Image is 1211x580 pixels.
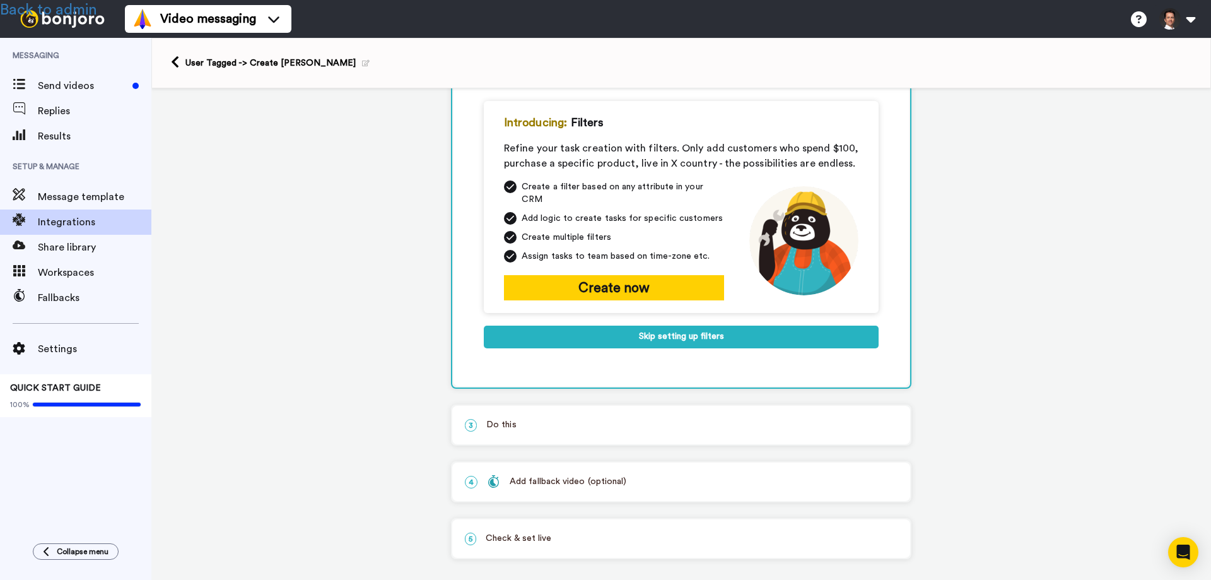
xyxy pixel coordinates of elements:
span: Fallbacks [38,290,151,305]
span: Assign tasks to team based on time-zone etc. [522,250,710,263]
p: Do this [465,418,898,432]
span: 3 [465,419,477,432]
span: Settings [38,341,151,357]
span: Results [38,129,151,144]
img: mechanic-joro.png [749,186,858,295]
span: 4 [465,476,477,488]
div: Open Intercom Messenger [1168,537,1198,567]
span: Add logic to create tasks for specific customers [522,212,723,225]
div: Refine your task creation with filters. Only add customers who spend $100, purchase a specific pr... [504,141,858,171]
span: QUICK START GUIDE [10,384,101,393]
button: Create now [504,275,724,300]
span: Create a filter based on any attribute in your CRM [522,181,724,206]
span: Create multiple filters [522,231,611,244]
span: Replies [38,104,151,119]
p: Check & set live [465,532,898,545]
div: 5Check & set live [451,518,911,559]
div: User Tagged -> Create [PERSON_NAME] [185,57,370,69]
span: Workspaces [38,265,151,280]
span: Send videos [38,78,127,93]
div: 4Add fallback video (optional) [451,461,911,502]
div: Add fallback video (optional) [487,475,626,488]
span: Collapse menu [57,547,108,557]
span: Integrations [38,215,151,230]
span: Video messaging [160,10,256,28]
span: Message template [38,189,151,204]
span: Filters [571,114,604,131]
img: vm-color.svg [132,9,153,29]
div: 3Do this [451,405,911,446]
span: 5 [465,533,476,545]
span: 100% [10,399,30,410]
span: Introducing: [504,114,567,131]
button: Skip setting up filters [484,326,879,348]
button: Collapse menu [33,543,119,560]
span: Share library [38,240,151,255]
